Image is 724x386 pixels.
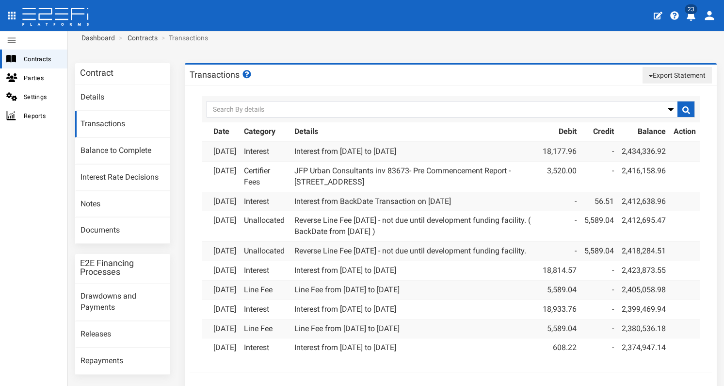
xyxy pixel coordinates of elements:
[294,147,396,156] a: Interest from [DATE] to [DATE]
[580,319,618,338] td: -
[75,218,170,244] a: Documents
[618,142,670,161] td: 2,434,336.92
[128,33,158,43] a: Contracts
[240,122,291,142] th: Category
[24,72,60,84] span: Parties
[618,280,670,300] td: 2,405,058.98
[294,285,400,294] a: Line Fee from [DATE] to [DATE]
[24,91,60,102] span: Settings
[75,348,170,374] a: Repayments
[75,138,170,164] a: Balance to Complete
[213,246,236,255] a: [DATE]
[618,319,670,338] td: 2,380,536.18
[580,192,618,211] td: 56.51
[618,122,670,142] th: Balance
[75,84,170,111] a: Details
[294,216,531,236] a: Reverse Line Fee [DATE] - not due until development funding facility. ( BackDate from [DATE] )
[24,53,60,65] span: Contracts
[190,70,253,79] h3: Transactions
[539,211,580,242] td: -
[643,67,712,84] button: Export Statement
[240,319,291,338] td: Line Fee
[580,161,618,192] td: -
[539,192,580,211] td: -
[294,266,396,275] a: Interest from [DATE] to [DATE]
[240,211,291,242] td: Unallocated
[290,122,539,142] th: Details
[240,280,291,300] td: Line Fee
[240,300,291,319] td: Interest
[24,110,60,121] span: Reports
[580,122,618,142] th: Credit
[618,192,670,211] td: 2,412,638.96
[213,147,236,156] a: [DATE]
[240,161,291,192] td: Certifier Fees
[78,34,115,42] span: Dashboard
[580,142,618,161] td: -
[294,197,451,206] a: Interest from BackDate Transaction on [DATE]
[294,324,400,333] a: Line Fee from [DATE] to [DATE]
[213,266,236,275] a: [DATE]
[240,242,291,261] td: Unallocated
[75,111,170,137] a: Transactions
[213,216,236,225] a: [DATE]
[618,242,670,261] td: 2,418,284.51
[75,165,170,191] a: Interest Rate Decisions
[75,191,170,218] a: Notes
[80,68,113,77] h3: Contract
[213,166,236,175] a: [DATE]
[213,324,236,333] a: [DATE]
[159,33,208,43] li: Transactions
[618,338,670,357] td: 2,374,947.14
[539,122,580,142] th: Debit
[213,197,236,206] a: [DATE]
[207,101,695,117] input: Search By details
[75,321,170,348] a: Releases
[240,192,291,211] td: Interest
[580,242,618,261] td: 5,589.04
[580,261,618,280] td: -
[294,343,396,352] a: Interest from [DATE] to [DATE]
[539,300,580,319] td: 18,933.76
[580,211,618,242] td: 5,589.04
[539,161,580,192] td: 3,520.00
[539,319,580,338] td: 5,589.04
[539,261,580,280] td: 18,814.57
[240,261,291,280] td: Interest
[294,304,396,314] a: Interest from [DATE] to [DATE]
[618,261,670,280] td: 2,423,873.55
[294,246,526,255] a: Reverse Line Fee [DATE] - not due until development funding facility.
[213,304,236,314] a: [DATE]
[539,242,580,261] td: -
[580,280,618,300] td: -
[78,33,115,43] a: Dashboard
[240,142,291,161] td: Interest
[213,285,236,294] a: [DATE]
[580,300,618,319] td: -
[539,142,580,161] td: 18,177.96
[539,280,580,300] td: 5,589.04
[670,122,700,142] th: Action
[618,211,670,242] td: 2,412,695.47
[80,259,165,276] h3: E2E Financing Processes
[294,166,511,186] a: JFP Urban Consultants inv 83673- Pre Commencement Report - [STREET_ADDRESS]
[618,161,670,192] td: 2,416,158.96
[75,284,170,321] a: Drawdowns and Payments
[213,343,236,352] a: [DATE]
[209,122,240,142] th: Date
[580,338,618,357] td: -
[618,300,670,319] td: 2,399,469.94
[240,338,291,357] td: Interest
[539,338,580,357] td: 608.22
